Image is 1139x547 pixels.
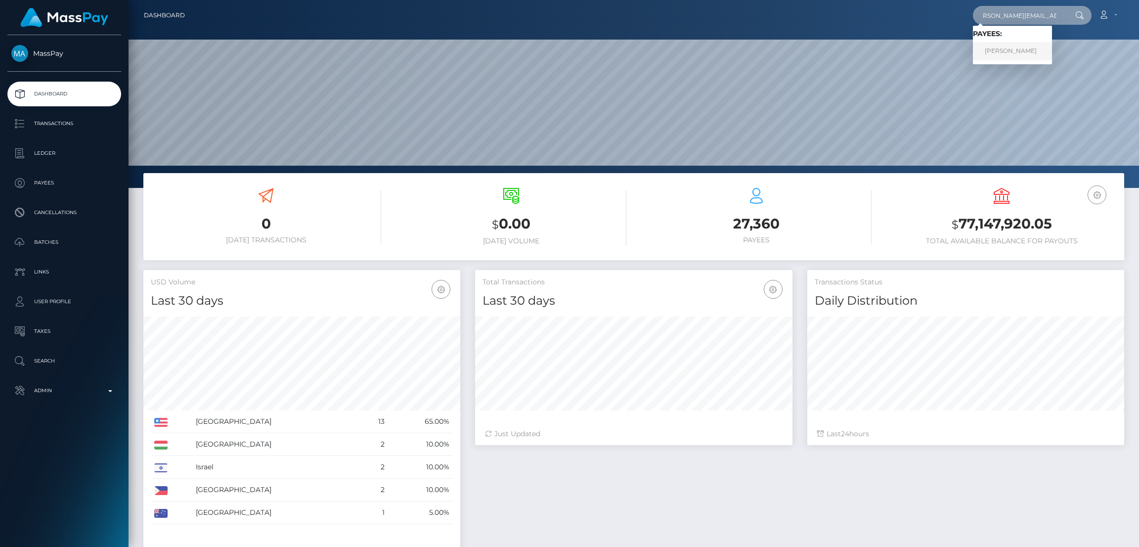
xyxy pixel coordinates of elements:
h5: USD Volume [151,277,453,287]
small: $ [952,218,959,231]
p: Links [11,265,117,279]
img: AU.png [154,509,168,518]
h3: 0.00 [396,214,626,234]
td: 10.00% [388,433,453,456]
td: 2 [361,456,388,479]
input: Search... [973,6,1066,25]
h6: [DATE] Transactions [151,236,381,244]
a: Ledger [7,141,121,166]
div: Just Updated [485,429,782,439]
td: Israel [192,456,361,479]
h3: 27,360 [641,214,872,233]
span: 24 [841,429,849,438]
p: Search [11,354,117,368]
h6: [DATE] Volume [396,237,626,245]
td: 5.00% [388,501,453,524]
h4: Last 30 days [482,292,785,310]
td: [GEOGRAPHIC_DATA] [192,433,361,456]
p: Taxes [11,324,117,339]
p: Payees [11,176,117,190]
img: MassPay Logo [20,8,108,27]
a: Taxes [7,319,121,344]
td: [GEOGRAPHIC_DATA] [192,501,361,524]
p: Batches [11,235,117,250]
a: Search [7,349,121,373]
a: Cancellations [7,200,121,225]
h5: Total Transactions [482,277,785,287]
a: Links [7,260,121,284]
h5: Transactions Status [815,277,1117,287]
td: 2 [361,479,388,501]
td: 65.00% [388,410,453,433]
p: Ledger [11,146,117,161]
p: Admin [11,383,117,398]
img: HU.png [154,441,168,450]
td: 10.00% [388,479,453,501]
p: Cancellations [11,205,117,220]
a: Batches [7,230,121,255]
span: MassPay [7,49,121,58]
h6: Payees [641,236,872,244]
h4: Last 30 days [151,292,453,310]
div: Last hours [817,429,1114,439]
td: 1 [361,501,388,524]
img: US.png [154,418,168,427]
a: Admin [7,378,121,403]
small: $ [492,218,499,231]
h4: Daily Distribution [815,292,1117,310]
td: 13 [361,410,388,433]
h3: 77,147,920.05 [886,214,1117,234]
img: IL.png [154,463,168,472]
p: User Profile [11,294,117,309]
td: [GEOGRAPHIC_DATA] [192,410,361,433]
a: [PERSON_NAME] [973,42,1052,60]
p: Transactions [11,116,117,131]
a: Dashboard [144,5,185,26]
h6: Total Available Balance for Payouts [886,237,1117,245]
a: Payees [7,171,121,195]
td: 10.00% [388,456,453,479]
h6: Payees: [973,30,1052,38]
h3: 0 [151,214,381,233]
a: Transactions [7,111,121,136]
p: Dashboard [11,87,117,101]
td: 2 [361,433,388,456]
img: MassPay [11,45,28,62]
td: [GEOGRAPHIC_DATA] [192,479,361,501]
img: PH.png [154,486,168,495]
a: User Profile [7,289,121,314]
a: Dashboard [7,82,121,106]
